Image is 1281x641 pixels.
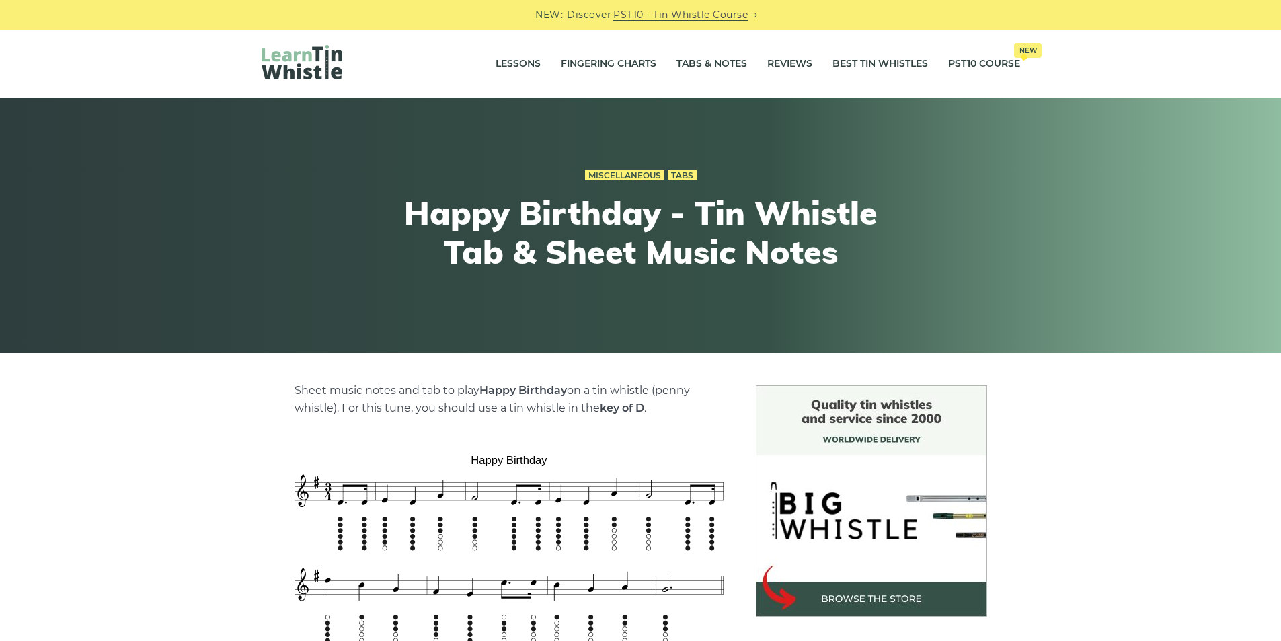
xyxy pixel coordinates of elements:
[496,47,541,81] a: Lessons
[767,47,812,81] a: Reviews
[668,170,697,181] a: Tabs
[585,170,664,181] a: Miscellaneous
[1014,43,1042,58] span: New
[561,47,656,81] a: Fingering Charts
[262,45,342,79] img: LearnTinWhistle.com
[676,47,747,81] a: Tabs & Notes
[948,47,1020,81] a: PST10 CourseNew
[600,402,644,414] strong: key of D
[832,47,928,81] a: Best Tin Whistles
[393,194,888,271] h1: Happy Birthday - Tin Whistle Tab & Sheet Music Notes
[295,382,724,417] p: Sheet music notes and tab to play on a tin whistle (penny whistle). For this tune, you should use...
[479,384,567,397] strong: Happy Birthday
[756,385,987,617] img: BigWhistle Tin Whistle Store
